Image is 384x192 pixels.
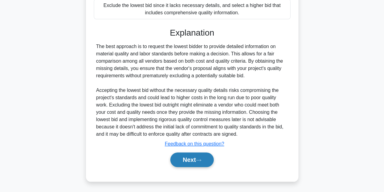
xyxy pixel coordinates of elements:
div: The best approach is to request the lowest bidder to provide detailed information on material qua... [96,43,288,138]
h3: Explanation [97,28,287,38]
button: Next [170,152,214,167]
a: Feedback on this question? [165,141,224,146]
